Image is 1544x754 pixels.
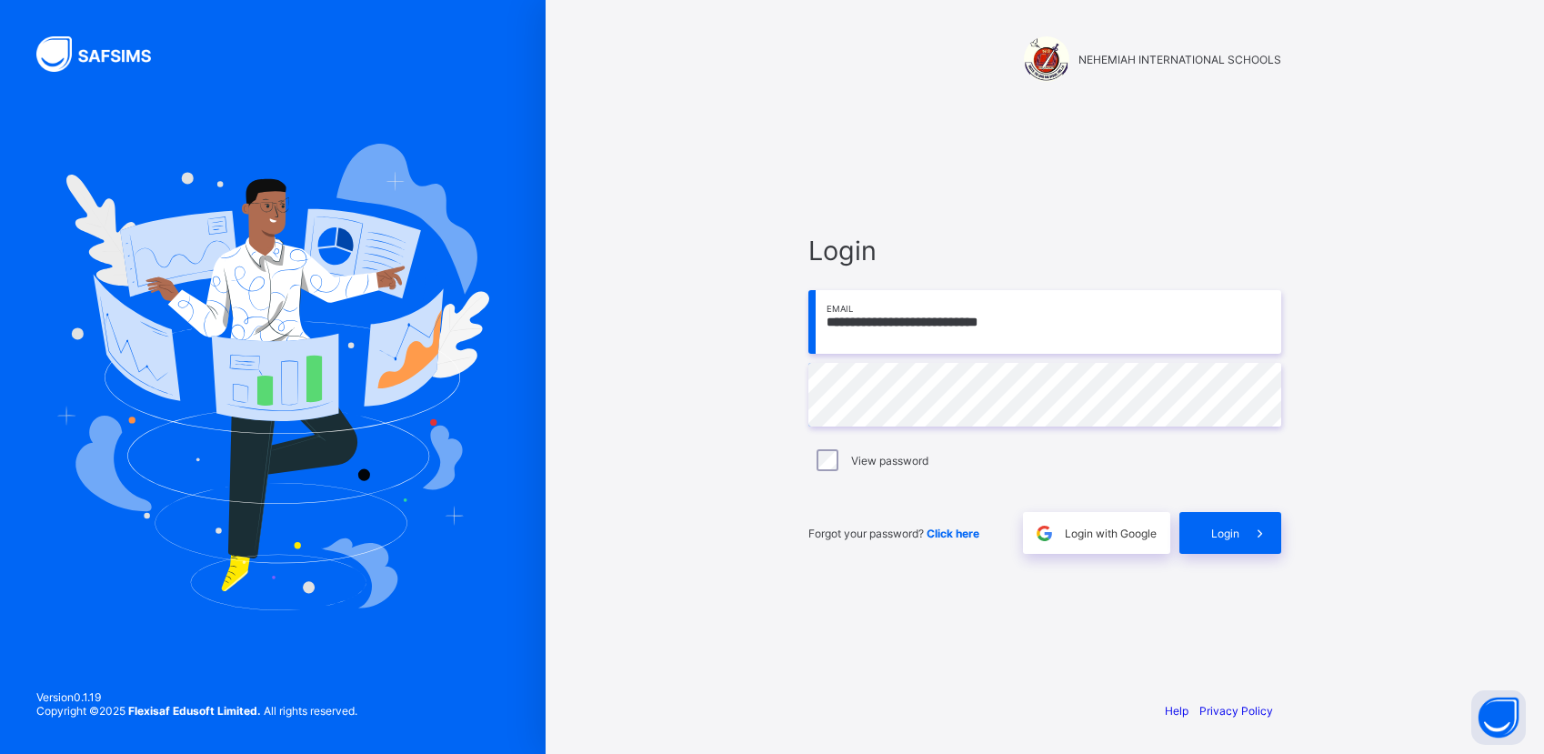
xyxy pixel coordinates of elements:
[1034,523,1055,544] img: google.396cfc9801f0270233282035f929180a.svg
[36,36,173,72] img: SAFSIMS Logo
[1471,690,1526,745] button: Open asap
[36,704,357,718] span: Copyright © 2025 All rights reserved.
[1065,527,1157,540] span: Login with Google
[1211,527,1239,540] span: Login
[927,527,979,540] a: Click here
[36,690,357,704] span: Version 0.1.19
[56,144,489,609] img: Hero Image
[851,454,928,467] label: View password
[1199,704,1273,718] a: Privacy Policy
[1165,704,1188,718] a: Help
[128,704,261,718] strong: Flexisaf Edusoft Limited.
[808,527,979,540] span: Forgot your password?
[1078,53,1281,66] span: NEHEMIAH INTERNATIONAL SCHOOLS
[808,235,1281,266] span: Login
